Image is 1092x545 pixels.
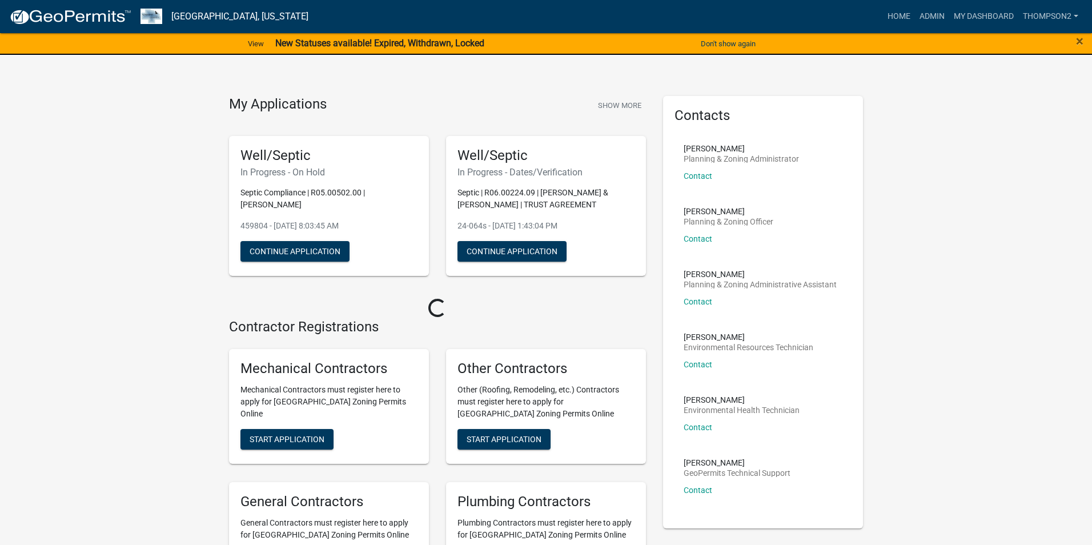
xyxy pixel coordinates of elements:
[457,220,635,232] p: 24-064s - [DATE] 1:43:04 PM
[684,155,799,163] p: Planning & Zoning Administrator
[949,6,1018,27] a: My Dashboard
[684,280,837,288] p: Planning & Zoning Administrative Assistant
[240,220,417,232] p: 459804 - [DATE] 8:03:45 AM
[240,384,417,420] p: Mechanical Contractors must register here to apply for [GEOGRAPHIC_DATA] Zoning Permits Online
[467,435,541,444] span: Start Application
[275,38,484,49] strong: New Statuses available! Expired, Withdrawn, Locked
[457,360,635,377] h5: Other Contractors
[915,6,949,27] a: Admin
[250,435,324,444] span: Start Application
[684,270,837,278] p: [PERSON_NAME]
[240,429,334,450] button: Start Application
[684,145,799,153] p: [PERSON_NAME]
[457,241,567,262] button: Continue Application
[675,107,852,124] h5: Contacts
[457,429,551,450] button: Start Application
[457,147,635,164] h5: Well/Septic
[684,396,800,404] p: [PERSON_NAME]
[684,343,813,351] p: Environmental Resources Technician
[684,406,800,414] p: Environmental Health Technician
[1076,33,1083,49] span: ×
[684,218,773,226] p: Planning & Zoning Officer
[457,187,635,211] p: Septic | R06.00224.09 | [PERSON_NAME] & [PERSON_NAME] | TRUST AGREEMENT
[593,96,646,115] button: Show More
[684,469,790,477] p: GeoPermits Technical Support
[457,384,635,420] p: Other (Roofing, Remodeling, etc.) Contractors must register here to apply for [GEOGRAPHIC_DATA] Z...
[229,96,327,113] h4: My Applications
[243,34,268,53] a: View
[1018,6,1083,27] a: Thompson2
[240,147,417,164] h5: Well/Septic
[229,319,646,335] h4: Contractor Registrations
[457,494,635,510] h5: Plumbing Contractors
[240,494,417,510] h5: General Contractors
[240,241,350,262] button: Continue Application
[684,207,773,215] p: [PERSON_NAME]
[240,360,417,377] h5: Mechanical Contractors
[684,333,813,341] p: [PERSON_NAME]
[240,187,417,211] p: Septic Compliance | R05.00502.00 | [PERSON_NAME]
[684,360,712,369] a: Contact
[140,9,162,24] img: Wabasha County, Minnesota
[1076,34,1083,48] button: Close
[883,6,915,27] a: Home
[171,7,308,26] a: [GEOGRAPHIC_DATA], [US_STATE]
[240,517,417,541] p: General Contractors must register here to apply for [GEOGRAPHIC_DATA] Zoning Permits Online
[684,486,712,495] a: Contact
[684,234,712,243] a: Contact
[684,459,790,467] p: [PERSON_NAME]
[684,171,712,181] a: Contact
[457,517,635,541] p: Plumbing Contractors must register here to apply for [GEOGRAPHIC_DATA] Zoning Permits Online
[696,34,760,53] button: Don't show again
[684,423,712,432] a: Contact
[457,167,635,178] h6: In Progress - Dates/Verification
[684,297,712,306] a: Contact
[240,167,417,178] h6: In Progress - On Hold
